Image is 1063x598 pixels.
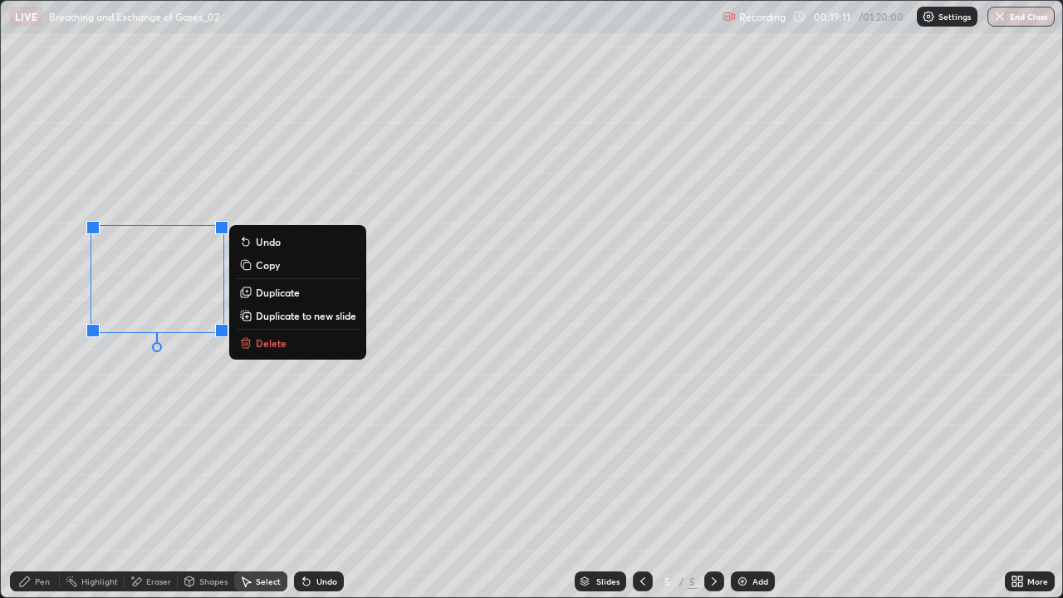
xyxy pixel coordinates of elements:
[236,306,360,326] button: Duplicate to new slide
[199,577,228,586] div: Shapes
[736,575,749,588] img: add-slide-button
[256,309,356,322] p: Duplicate to new slide
[236,333,360,353] button: Delete
[659,576,676,586] div: 5
[723,10,736,23] img: recording.375f2c34.svg
[35,577,50,586] div: Pen
[752,577,768,586] div: Add
[81,577,118,586] div: Highlight
[146,577,171,586] div: Eraser
[1027,577,1048,586] div: More
[596,577,620,586] div: Slides
[922,10,935,23] img: class-settings-icons
[256,577,281,586] div: Select
[236,232,360,252] button: Undo
[256,286,300,299] p: Duplicate
[688,574,698,589] div: 5
[256,336,287,350] p: Delete
[987,7,1055,27] button: End Class
[236,282,360,302] button: Duplicate
[256,258,280,272] p: Copy
[236,255,360,275] button: Copy
[49,10,219,23] p: Breathing and Exchange of Gases_02
[256,235,281,248] p: Undo
[316,577,337,586] div: Undo
[15,10,37,23] p: LIVE
[679,576,684,586] div: /
[739,11,786,23] p: Recording
[938,12,971,21] p: Settings
[993,10,1007,23] img: end-class-cross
